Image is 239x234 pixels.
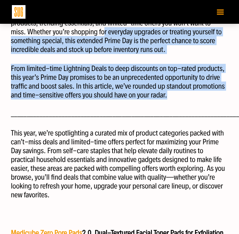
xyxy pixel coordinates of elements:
button: Toggle navigation [214,6,227,18]
p: _______________________________________________________________________________________ [11,110,226,119]
p: This year, we’re spotlighting a curated mix of product categories packed with can’t-miss deals an... [11,129,226,199]
img: Sug [12,5,25,19]
p: From limited-time Lightning Deals to deep discounts on top-rated products, this year’s Prime Day ... [11,64,226,100]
